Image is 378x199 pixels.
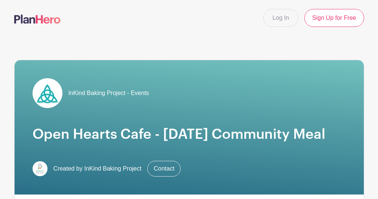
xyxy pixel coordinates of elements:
[147,161,181,177] a: Contact
[14,15,61,24] img: logo-507f7623f17ff9eddc593b1ce0a138ce2505c220e1c5a4e2b4648c50719b7d32.svg
[68,89,149,98] span: InKind Baking Project - Events
[33,78,62,108] img: HTRIT2.jpg
[33,126,346,143] h1: Open Hearts Cafe - [DATE] Community Meal
[53,164,142,173] span: Created by InKind Baking Project
[304,9,364,27] a: Sign Up for Free
[33,161,47,176] img: InKind-Logo.jpg
[263,9,298,27] a: Log In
